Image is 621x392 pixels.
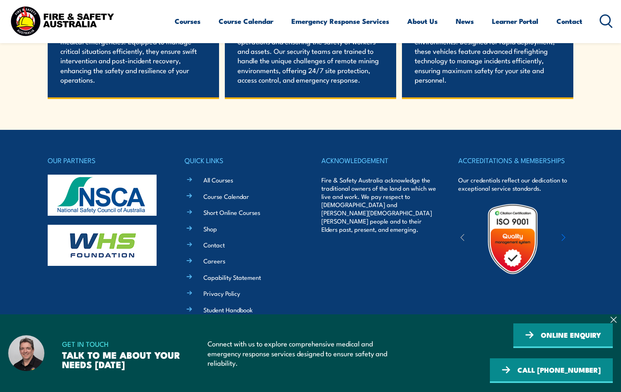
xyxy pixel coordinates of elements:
a: Emergency Response Services [291,10,389,32]
p: Our credentials reflect our dedication to exceptional service standards. [458,176,573,192]
a: Capability Statement [203,273,261,281]
a: Contact [556,10,582,32]
a: Courses [175,10,201,32]
a: CALL [PHONE_NUMBER] [490,358,613,383]
p: Fire & Safety Australia acknowledge the traditional owners of the land on which we live and work.... [321,176,436,233]
img: Untitled design (19) [477,203,549,275]
p: Our Quick Attack vehicles are designed for immediate deployment in fire, rescue, and medical emer... [60,17,206,85]
h3: TALK TO ME ABOUT YOUR NEEDS [DATE] [62,350,190,369]
a: ONLINE ENQUIRY [513,323,613,348]
h4: ACCREDITATIONS & MEMBERSHIPS [458,154,573,166]
a: Short Online Courses [203,208,260,217]
a: News [456,10,474,32]
a: Careers [203,256,225,265]
h4: QUICK LINKS [185,154,300,166]
a: Course Calendar [219,10,273,32]
a: Student Handbook [203,305,253,314]
a: About Us [407,10,438,32]
img: Dave – Fire and Safety Australia [8,335,44,371]
a: Course Calendar [203,192,249,201]
a: All Courses [203,175,233,184]
p: Our fire appliances are equipped to handle emergency fire response in high-risk environments. Des... [415,17,561,85]
img: ewpa-logo [549,225,621,253]
a: Learner Portal [492,10,538,32]
h4: ACKNOWLEDGEMENT [321,154,436,166]
a: Contact [203,240,225,249]
p: Providing skilled security personnel for mining sites, we specialise in safeguarding critical ope... [238,17,383,85]
h4: OUR PARTNERS [48,154,163,166]
img: nsca-logo-footer [48,175,157,216]
span: GET IN TOUCH [62,338,190,350]
a: Shop [203,224,217,233]
p: Connect with us to explore comprehensive medical and emergency response services designed to ensu... [208,339,395,367]
a: Privacy Policy [203,289,240,297]
img: whs-logo-footer [48,225,157,266]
